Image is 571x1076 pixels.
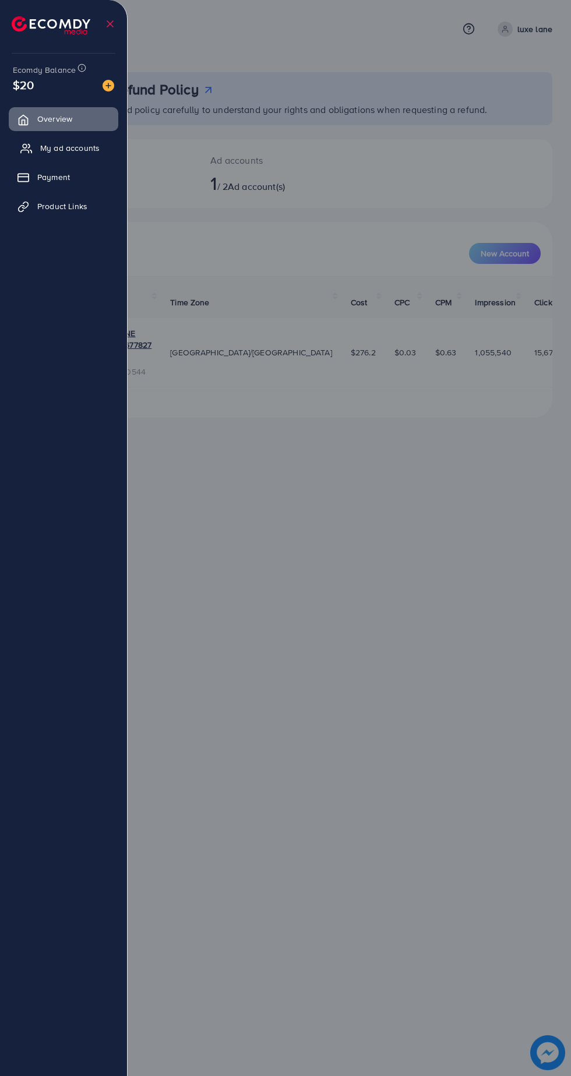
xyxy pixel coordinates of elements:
img: logo [12,16,90,34]
span: Overview [37,113,72,125]
img: image [103,80,114,91]
span: My ad accounts [40,142,100,154]
a: Payment [9,165,118,189]
span: Ecomdy Balance [13,64,76,76]
a: Product Links [9,195,118,218]
a: My ad accounts [9,136,118,160]
a: Overview [9,107,118,130]
span: Product Links [37,200,87,212]
span: Payment [37,171,70,183]
span: $20 [13,76,34,93]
